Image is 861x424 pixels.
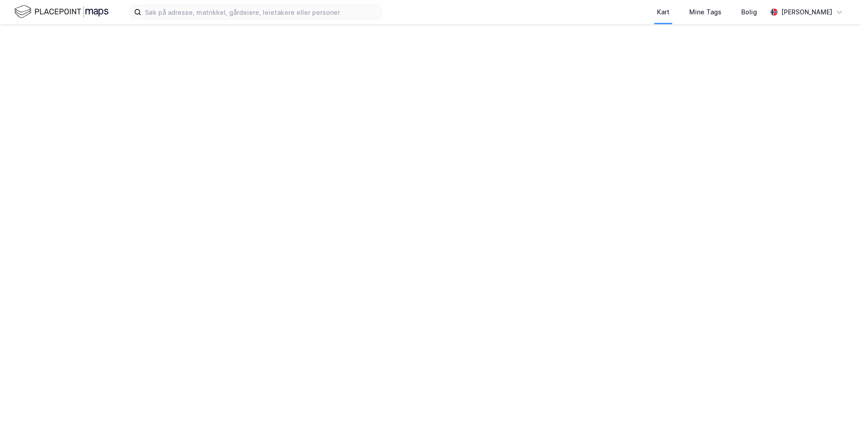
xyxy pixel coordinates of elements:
input: Søk på adresse, matrikkel, gårdeiere, leietakere eller personer [141,5,381,19]
div: Kart [657,7,670,17]
iframe: Chat Widget [816,381,861,424]
div: [PERSON_NAME] [781,7,832,17]
div: Mine Tags [689,7,722,17]
div: Kontrollprogram for chat [816,381,861,424]
img: logo.f888ab2527a4732fd821a326f86c7f29.svg [14,4,109,20]
div: Bolig [741,7,757,17]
